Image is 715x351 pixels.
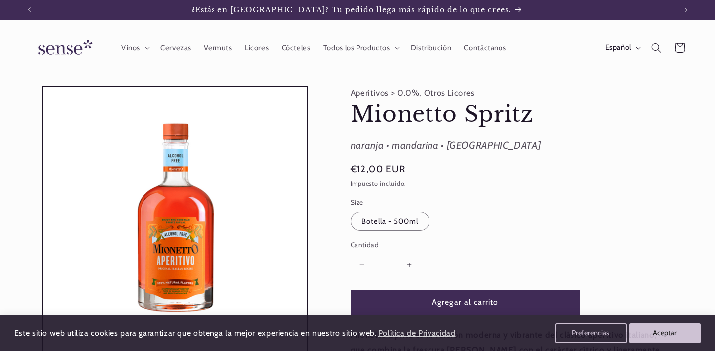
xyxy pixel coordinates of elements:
[464,43,506,53] span: Contáctanos
[351,162,406,176] span: €12,00 EUR
[351,179,663,189] div: Impuesto incluido.
[14,328,377,338] span: Este sitio web utiliza cookies para garantizar que obtenga la mejor experiencia en nuestro sitio ...
[645,36,668,59] summary: Búsqueda
[458,37,512,59] a: Contáctanos
[154,37,197,59] a: Cervezas
[351,290,580,315] button: Agregar al carrito
[115,37,154,59] summary: Vinos
[351,137,663,155] div: naranja • mandarina • [GEOGRAPHIC_DATA]
[238,37,275,59] a: Licores
[198,37,239,59] a: Vermuts
[282,43,311,53] span: Cócteles
[605,42,631,53] span: Español
[555,323,627,343] button: Preferencias
[275,37,317,59] a: Cócteles
[22,30,105,66] a: Sense
[351,240,580,250] label: Cantidad
[351,212,429,231] label: Botella - 500ml
[629,323,701,343] button: Aceptar
[404,37,458,59] a: Distribución
[376,325,457,342] a: Política de Privacidad (opens in a new tab)
[351,197,364,207] legend: Size
[351,100,663,129] h1: Mionetto Spritz
[599,38,645,58] button: Español
[26,34,101,62] img: Sense
[245,43,269,53] span: Licores
[411,43,452,53] span: Distribución
[192,5,511,14] span: ¿Estás en [GEOGRAPHIC_DATA]? Tu pedido llega más rápido de lo que crees.
[317,37,404,59] summary: Todos los Productos
[121,43,140,53] span: Vinos
[160,43,191,53] span: Cervezas
[204,43,232,53] span: Vermuts
[323,43,390,53] span: Todos los Productos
